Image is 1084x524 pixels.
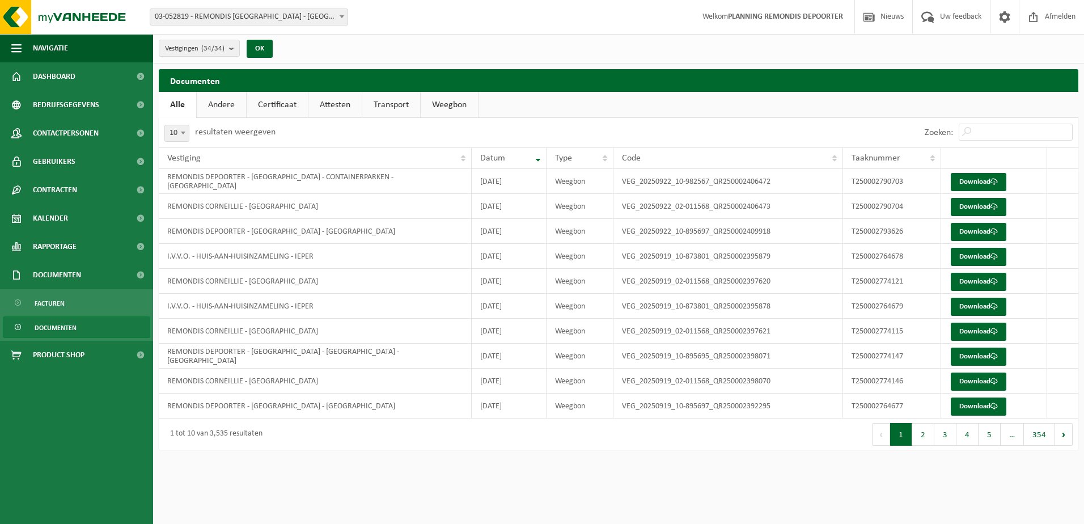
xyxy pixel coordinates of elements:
span: Vestiging [167,154,201,163]
a: Facturen [3,292,150,314]
a: Download [951,398,1006,416]
span: Bedrijfsgegevens [33,91,99,119]
td: REMONDIS CORNEILLIE - [GEOGRAPHIC_DATA] [159,194,472,219]
td: T250002790704 [843,194,941,219]
td: T250002774147 [843,344,941,369]
button: Vestigingen(34/34) [159,40,240,57]
span: Type [555,154,572,163]
a: Transport [362,92,420,118]
td: VEG_20250922_10-982567_QR250002406472 [613,169,843,194]
span: Dashboard [33,62,75,91]
label: Zoeken: [925,128,953,137]
td: REMONDIS DEPOORTER - [GEOGRAPHIC_DATA] - [GEOGRAPHIC_DATA] [159,394,472,419]
span: Contactpersonen [33,119,99,147]
span: Contracten [33,176,77,204]
td: T250002774121 [843,269,941,294]
h2: Documenten [159,69,1078,91]
td: T250002764678 [843,244,941,269]
td: VEG_20250919_02-011568_QR250002397620 [613,269,843,294]
span: Product Shop [33,341,84,369]
td: I.V.V.O. - HUIS-AAN-HUISINZAMELING - IEPER [159,244,472,269]
td: Weegbon [547,244,613,269]
span: 10 [165,125,189,141]
td: VEG_20250919_10-873801_QR250002395879 [613,244,843,269]
button: 4 [956,423,979,446]
strong: PLANNING REMONDIS DEPOORTER [728,12,843,21]
td: Weegbon [547,219,613,244]
td: Weegbon [547,319,613,344]
a: Certificaat [247,92,308,118]
a: Download [951,348,1006,366]
a: Andere [197,92,246,118]
td: T250002764677 [843,394,941,419]
td: Weegbon [547,344,613,369]
td: REMONDIS CORNEILLIE - [GEOGRAPHIC_DATA] [159,369,472,394]
button: 1 [890,423,912,446]
td: REMONDIS CORNEILLIE - [GEOGRAPHIC_DATA] [159,269,472,294]
td: Weegbon [547,394,613,419]
span: Documenten [35,317,77,339]
td: [DATE] [472,294,547,319]
td: [DATE] [472,269,547,294]
span: Kalender [33,204,68,233]
a: Attesten [308,92,362,118]
span: Taaknummer [852,154,900,163]
td: REMONDIS DEPOORTER - [GEOGRAPHIC_DATA] - [GEOGRAPHIC_DATA] [159,219,472,244]
td: I.V.V.O. - HUIS-AAN-HUISINZAMELING - IEPER [159,294,472,319]
button: Previous [872,423,890,446]
td: Weegbon [547,169,613,194]
td: [DATE] [472,169,547,194]
a: Download [951,298,1006,316]
td: VEG_20250919_10-895695_QR250002398071 [613,344,843,369]
td: T250002774146 [843,369,941,394]
a: Download [951,323,1006,341]
span: Datum [480,154,505,163]
button: 354 [1024,423,1055,446]
td: [DATE] [472,244,547,269]
button: 3 [934,423,956,446]
td: Weegbon [547,194,613,219]
td: [DATE] [472,344,547,369]
span: 03-052819 - REMONDIS WEST-VLAANDEREN - OOSTENDE [150,9,348,25]
td: VEG_20250919_10-895697_QR250002392295 [613,394,843,419]
a: Documenten [3,316,150,338]
span: Gebruikers [33,147,75,176]
td: VEG_20250919_02-011568_QR250002397621 [613,319,843,344]
span: Code [622,154,641,163]
a: Download [951,173,1006,191]
td: [DATE] [472,394,547,419]
td: Weegbon [547,269,613,294]
count: (34/34) [201,45,225,52]
td: VEG_20250919_10-873801_QR250002395878 [613,294,843,319]
span: 10 [164,125,189,142]
td: [DATE] [472,369,547,394]
span: … [1001,423,1024,446]
a: Download [951,198,1006,216]
label: resultaten weergeven [195,128,276,137]
td: VEG_20250922_10-895697_QR250002409918 [613,219,843,244]
span: Rapportage [33,233,77,261]
a: Download [951,223,1006,241]
td: T250002764679 [843,294,941,319]
td: REMONDIS CORNEILLIE - [GEOGRAPHIC_DATA] [159,319,472,344]
td: REMONDIS DEPOORTER - [GEOGRAPHIC_DATA] - [GEOGRAPHIC_DATA] - [GEOGRAPHIC_DATA] [159,344,472,369]
td: T250002774115 [843,319,941,344]
td: [DATE] [472,219,547,244]
td: T250002793626 [843,219,941,244]
a: Alle [159,92,196,118]
td: VEG_20250922_02-011568_QR250002406473 [613,194,843,219]
td: VEG_20250919_02-011568_QR250002398070 [613,369,843,394]
span: Vestigingen [165,40,225,57]
button: OK [247,40,273,58]
td: [DATE] [472,319,547,344]
td: Weegbon [547,369,613,394]
td: T250002790703 [843,169,941,194]
a: Download [951,373,1006,391]
td: Weegbon [547,294,613,319]
a: Weegbon [421,92,478,118]
a: Download [951,248,1006,266]
td: REMONDIS DEPOORTER - [GEOGRAPHIC_DATA] - CONTAINERPARKEN - [GEOGRAPHIC_DATA] [159,169,472,194]
button: 5 [979,423,1001,446]
div: 1 tot 10 van 3,535 resultaten [164,424,262,445]
button: Next [1055,423,1073,446]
